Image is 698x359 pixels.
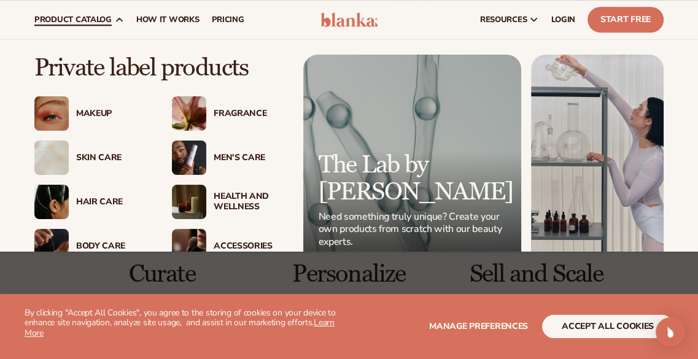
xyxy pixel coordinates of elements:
div: Skin Care [76,153,147,163]
p: Private label products [34,55,285,82]
a: Male holding moisturizer bottle. Men’s Care [172,141,285,175]
div: Men’s Care [214,153,285,163]
img: Cream moisturizer swatch. [34,141,69,175]
p: The Lab by [PERSON_NAME] [318,152,506,206]
span: How It Works [136,15,200,25]
p: Need something truly unique? Create your own products from scratch with our beauty experts. [318,210,506,249]
a: Candles and incense on table. Health And Wellness [172,185,285,219]
img: Male hand applying moisturizer. [34,229,69,263]
span: resources [480,15,527,25]
a: Pink blooming flower. Fragrance [172,96,285,131]
span: pricing [211,15,244,25]
img: Female with glitter eye makeup. [34,96,69,131]
div: Health And Wellness [214,191,285,212]
img: Female with makeup brush. [172,229,206,263]
img: Male holding moisturizer bottle. [172,141,206,175]
div: Hair Care [76,197,147,207]
span: LOGIN [551,15,575,25]
a: Female hair pulled back with clips. Hair Care [34,185,147,219]
a: Learn More [25,317,335,339]
p: By clicking "Accept All Cookies", you agree to the storing of cookies on your device to enhance s... [25,308,349,339]
a: Female with makeup brush. Accessories [172,229,285,263]
span: Manage preferences [429,320,528,332]
div: Makeup [76,109,147,119]
button: Manage preferences [429,315,528,338]
img: Candles and incense on table. [172,185,206,219]
a: Start Free [587,7,664,33]
div: Fragrance [214,109,285,119]
img: Female in lab with equipment. [531,55,664,307]
a: Cream moisturizer swatch. Skin Care [34,141,147,175]
div: Accessories [214,241,285,252]
a: Male hand applying moisturizer. Body Care [34,229,147,263]
a: Female with glitter eye makeup. Makeup [34,96,147,131]
img: Female hair pulled back with clips. [34,185,69,219]
button: accept all cookies [542,315,673,338]
div: Body Care [76,241,147,252]
img: logo [320,12,378,27]
div: Open Intercom Messenger [656,317,685,347]
a: Microscopic product formula. The Lab by [PERSON_NAME] Need something truly unique? Create your ow... [303,55,521,307]
img: Pink blooming flower. [172,96,206,131]
span: product catalog [34,15,112,25]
